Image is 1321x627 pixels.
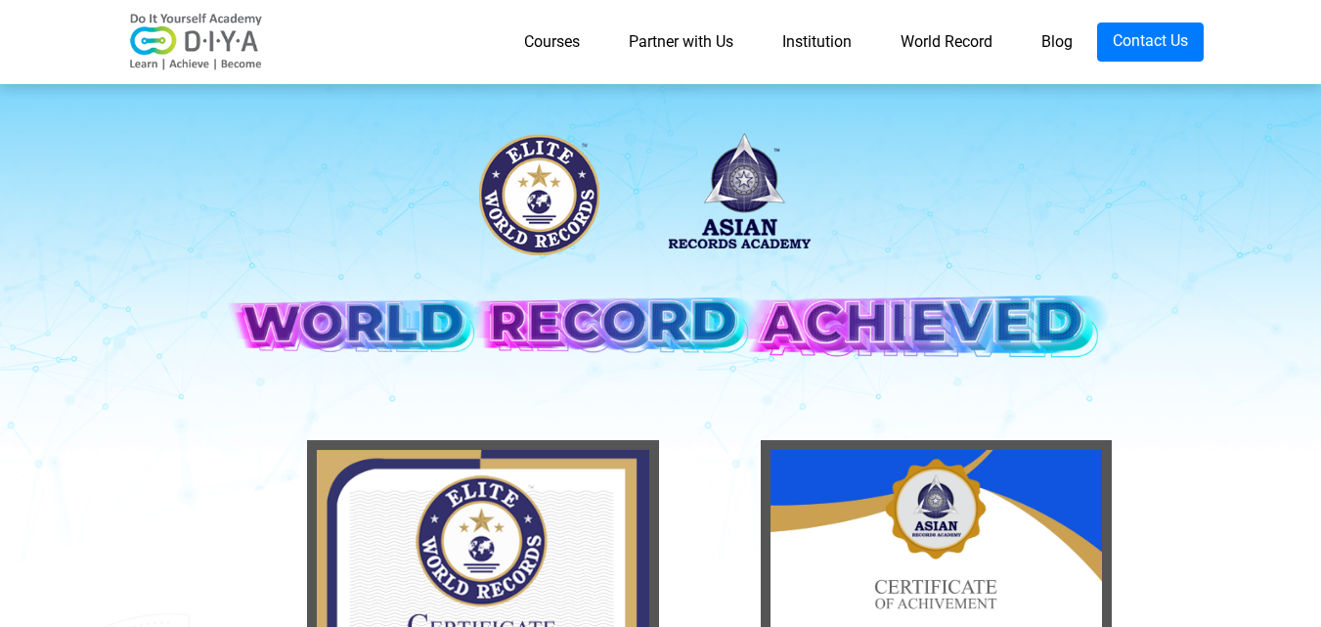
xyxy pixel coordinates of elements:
a: Institution [758,22,876,62]
img: logo-v2.png [118,13,275,71]
a: Blog [1017,22,1097,62]
img: banner-desk.png [211,116,1111,407]
a: Contact Us [1097,22,1204,62]
a: World Record [876,22,1017,62]
a: Partner with Us [604,22,758,62]
a: Courses [500,22,604,62]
